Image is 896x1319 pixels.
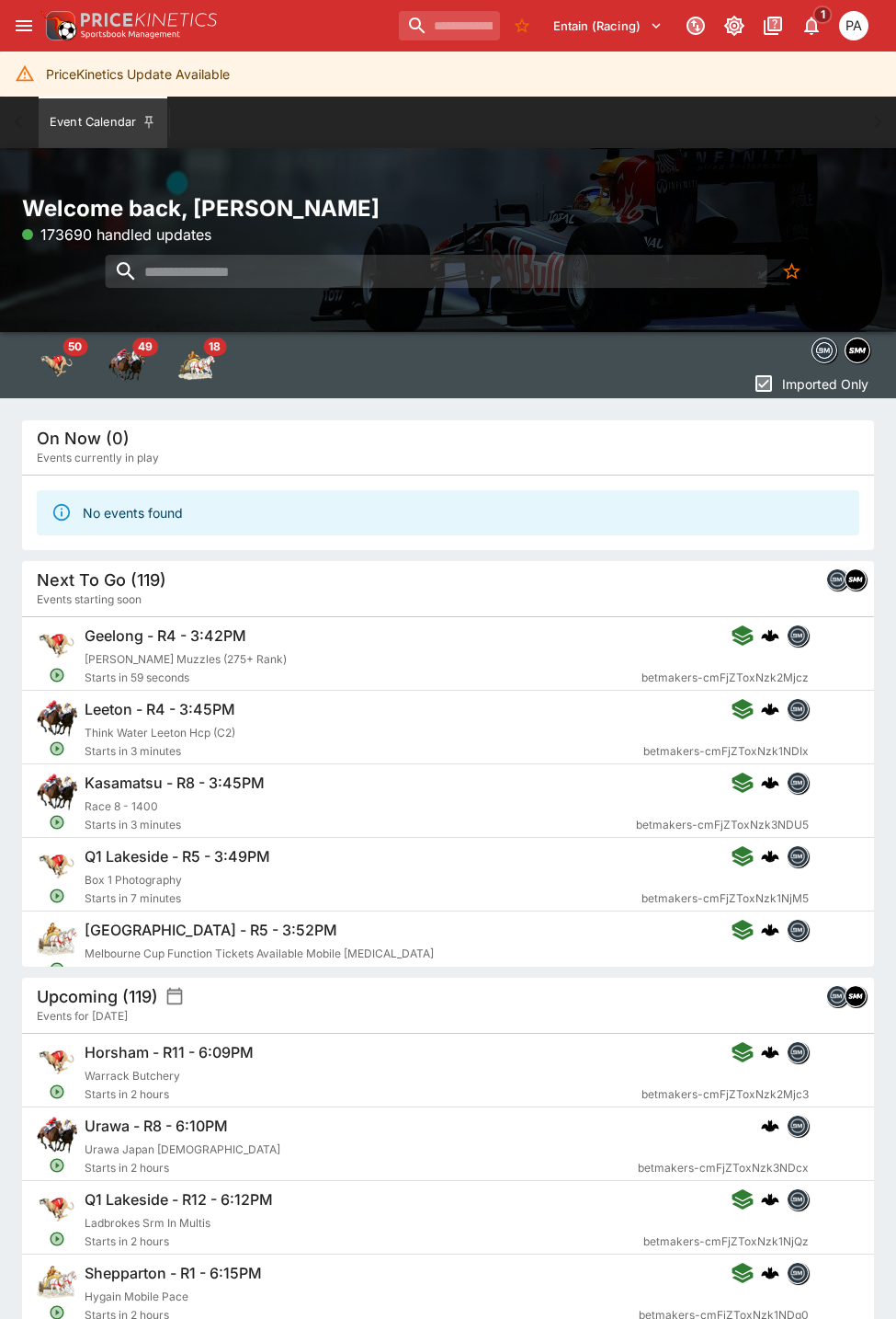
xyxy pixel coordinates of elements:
img: betmakers.png [788,625,808,646]
img: greyhound_racing.png [37,625,77,665]
button: Peter Addley [834,6,874,46]
span: Starts in 3 minutes [85,816,636,834]
svg: Open [49,814,65,831]
img: Sportsbook Management [81,30,180,39]
div: cerberus [761,1117,779,1135]
button: Documentation [756,9,789,42]
div: betmakers [787,919,809,941]
input: search [399,11,500,40]
div: cerberus [761,1190,779,1209]
div: cerberus [761,774,779,792]
h5: Upcoming (119) [37,986,158,1007]
input: search [105,255,766,288]
img: logo-cerberus.svg [761,1264,779,1282]
span: Race 8 - 1400 [85,799,158,813]
img: logo-cerberus.svg [761,1043,779,1061]
span: betmakers-cmFjZToxNzk3NDU5 [636,816,809,834]
button: No Bookmarks [507,11,537,40]
img: samemeetingmulti.png [845,338,869,362]
span: Think Water Leeton Hcp (C2) [85,726,235,740]
img: harness_racing.png [37,919,77,959]
svg: Open [49,888,65,904]
p: Imported Only [782,374,868,394]
img: betmakers.png [827,569,847,590]
div: betmakers [787,1115,809,1137]
span: Starts in 59 seconds [85,669,641,687]
span: betmakers-cmFjZToxNzk2Mjcz [641,669,809,687]
div: samemeetingmulti [845,338,870,363]
span: Starts in 7 minutes [85,889,641,908]
button: Select Tenant [542,11,674,40]
button: settings [165,987,184,1005]
img: horse_racing [108,347,145,384]
h6: Geelong - R4 - 3:42PM [85,626,246,646]
span: Events currently in play [37,449,159,467]
div: cerberus [761,1264,779,1282]
img: horse_racing.png [37,772,77,812]
span: 1 [813,6,833,24]
h6: Q1 Lakeside - R12 - 6:12PM [85,1190,273,1210]
img: logo-cerberus.svg [761,774,779,792]
img: logo-cerberus.svg [761,847,779,866]
button: Imported Only [747,369,874,398]
span: Melbourne Cup Function Tickets Available Mobile [MEDICAL_DATA] [85,946,434,960]
span: betmakers-cmFjZToxNzk1NjM5 [641,889,809,908]
svg: Open [49,1084,65,1100]
span: [PERSON_NAME] Muzzles (275+ Rank) [85,652,287,666]
h6: [GEOGRAPHIC_DATA] - R5 - 3:52PM [85,921,337,940]
div: betmakers [826,568,848,591]
button: open drawer [7,9,40,42]
img: greyhound_racing.png [37,1188,77,1229]
img: logo-cerberus.svg [761,700,779,718]
h6: Horsham - R11 - 6:09PM [85,1043,254,1062]
div: cerberus [761,847,779,866]
img: logo-cerberus.svg [761,921,779,939]
div: PriceKinetics Update Available [46,57,230,91]
span: betmakers-cmFjZToxNzk1NDU4 [637,963,809,981]
img: betmakers.png [788,920,808,940]
div: No events found [83,496,183,530]
img: samemeetingmulti.png [845,986,866,1006]
span: 18 [203,338,226,356]
span: Events for [DATE] [37,1007,128,1026]
img: harness_racing [178,347,215,384]
img: greyhound_racing [39,347,75,384]
span: Starts in 2 hours [85,1233,643,1251]
span: 49 [132,338,158,356]
img: PriceKinetics Logo [40,7,77,44]
button: Toggle light/dark mode [718,9,751,42]
div: Harness Racing [178,347,215,384]
span: Events starting soon [37,591,142,609]
h5: On Now (0) [37,428,130,449]
span: Starts in 3 minutes [85,742,643,761]
span: Starts in 10 minutes [85,963,637,981]
svg: Open [49,961,65,978]
svg: Open [49,1157,65,1174]
img: horse_racing.png [37,1115,77,1155]
h6: Kasamatsu - R8 - 3:45PM [85,774,265,793]
img: samemeetingmulti.png [845,569,866,590]
div: betmakers [811,338,837,363]
div: betmakers [787,845,809,867]
div: samemeetingmulti [845,568,867,591]
span: betmakers-cmFjZToxNzk2Mjc3 [641,1085,809,1104]
img: betmakers.png [788,1189,808,1210]
div: betmakers [826,985,848,1007]
span: betmakers-cmFjZToxNzk3NDcx [638,1159,809,1177]
span: Starts in 2 hours [85,1085,641,1104]
div: cerberus [761,626,779,645]
svg: Open [49,1231,65,1247]
img: betmakers.png [788,1042,808,1062]
img: betmakers.png [788,773,808,793]
div: betmakers [787,1262,809,1284]
img: greyhound_racing.png [37,845,77,886]
div: cerberus [761,921,779,939]
div: Greyhound Racing [39,347,75,384]
div: betmakers [787,772,809,794]
div: Peter Addley [839,11,868,40]
div: betmakers [787,1188,809,1210]
h6: Shepparton - R1 - 6:15PM [85,1264,262,1283]
h6: Q1 Lakeside - R5 - 3:49PM [85,847,270,866]
span: Urawa Japan [DEMOGRAPHIC_DATA] [85,1142,280,1156]
h5: Next To Go (119) [37,569,166,591]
